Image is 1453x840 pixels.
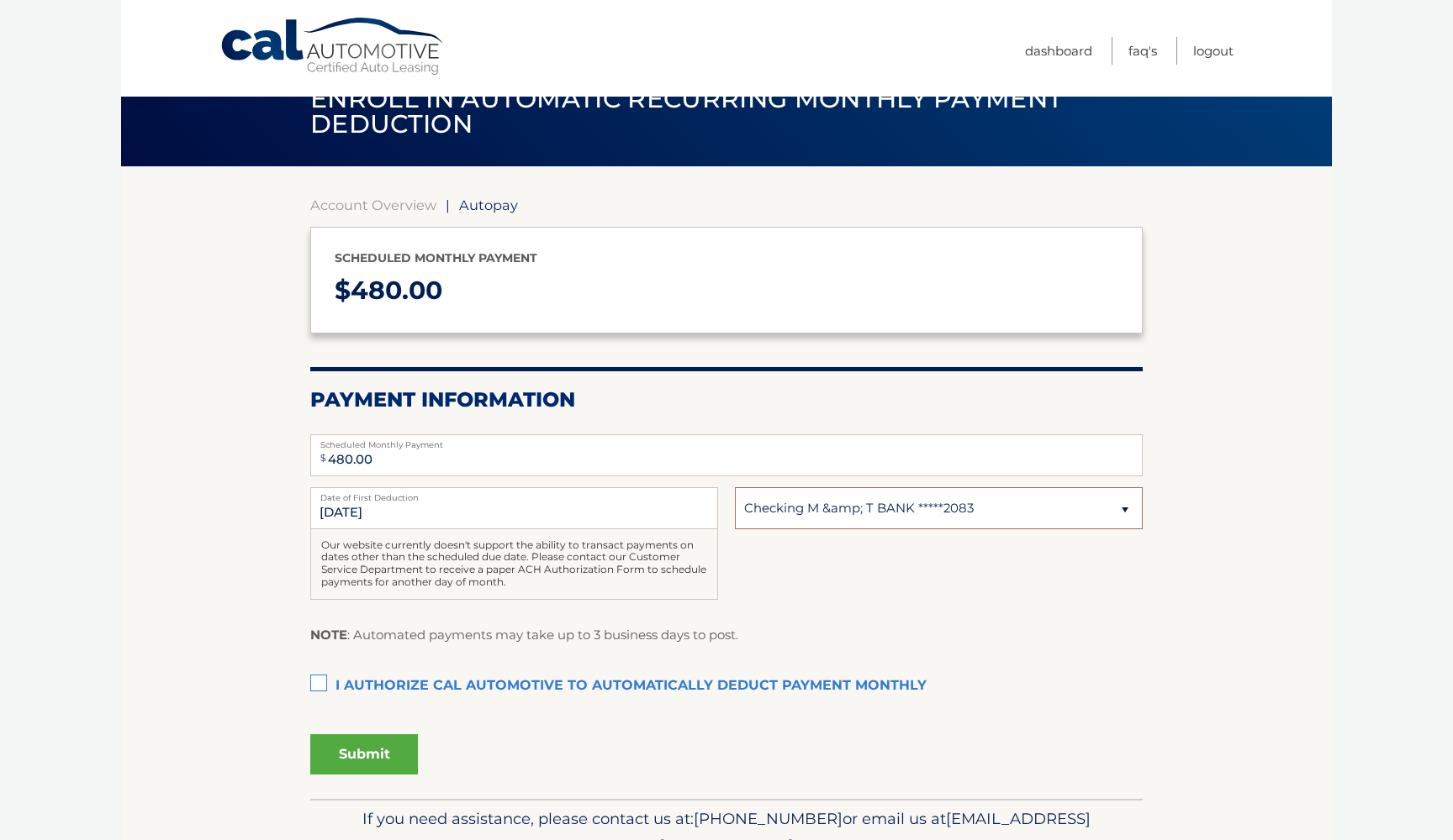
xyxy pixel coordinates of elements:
[335,248,1118,269] p: Scheduled monthly payment
[310,434,1143,448] label: Scheduled Monthly Payment
[459,197,518,213] span: Autopay
[310,387,1143,412] h2: Payment Information
[1193,37,1234,65] a: Logout
[219,17,446,76] a: Cal Automotive
[1025,37,1092,65] a: Dashboard
[310,197,436,213] a: Account Overview
[315,439,331,477] span: $
[310,624,738,646] p: : Automated payments may take up to 3 business days to post.
[310,627,347,643] strong: NOTE
[310,487,718,501] label: Date of First Deduction
[335,269,1118,313] p: $
[310,734,418,774] button: Submit
[351,275,442,306] span: 480.00
[694,809,843,828] span: [PHONE_NUMBER]
[310,83,1063,139] span: Enroll in automatic recurring monthly payment deduction
[310,669,1143,703] label: I authorize cal automotive to automatically deduct payment monthly
[310,434,1143,476] input: Payment Amount
[1128,37,1157,65] a: FAQ's
[310,487,718,529] input: Payment Date
[446,197,450,213] span: |
[310,529,718,600] div: Our website currently doesn't support the ability to transact payments on dates other than the sc...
